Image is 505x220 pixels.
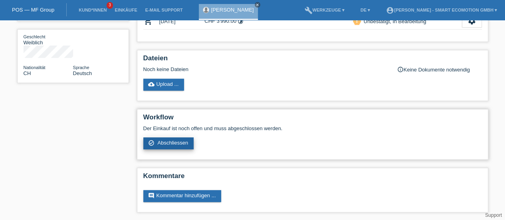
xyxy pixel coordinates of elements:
h2: Dateien [143,54,482,66]
a: cloud_uploadUpload ... [143,79,184,91]
span: Sprache [73,65,89,70]
a: POS — MF Group [12,7,54,13]
h2: Workflow [143,113,482,125]
a: Support [485,212,502,218]
div: Weiblich [24,34,73,46]
i: close [255,3,259,7]
div: Noch keine Dateien [143,66,387,72]
span: Abschliessen [157,140,188,146]
a: commentKommentar hinzufügen ... [143,190,222,202]
td: CHF 3'990.00 [204,13,250,30]
p: Der Einkauf ist noch offen und muss abgeschlossen werden. [143,125,482,131]
i: account_circle [386,6,394,14]
i: comment [148,192,154,199]
h2: Kommentare [143,172,482,184]
span: Deutsch [73,70,92,76]
div: Keine Dokumente notwendig [397,66,482,73]
a: check_circle_outline Abschliessen [143,137,194,149]
span: Schweiz [24,70,31,76]
a: account_circle[PERSON_NAME] - Smart Ecomotion GmbH ▾ [382,8,501,12]
i: priority_high [354,18,360,24]
i: settings [467,16,476,25]
i: 24 Raten [238,18,244,24]
i: build [304,6,312,14]
a: DE ▾ [356,8,374,12]
td: [DATE] [159,13,205,30]
div: Unbestätigt, in Bearbeitung [361,17,426,26]
i: check_circle_outline [148,140,154,146]
i: info_outline [397,66,404,73]
a: close [255,2,260,8]
a: Einkäufe [111,8,141,12]
a: E-Mail Support [141,8,187,12]
a: [PERSON_NAME] [211,7,254,13]
span: Geschlecht [24,34,46,39]
a: Kund*innen [75,8,111,12]
a: buildWerkzeuge ▾ [300,8,349,12]
i: cloud_upload [148,81,154,87]
span: Nationalität [24,65,46,70]
i: POSP00026619 [143,16,153,26]
span: 3 [107,2,113,9]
